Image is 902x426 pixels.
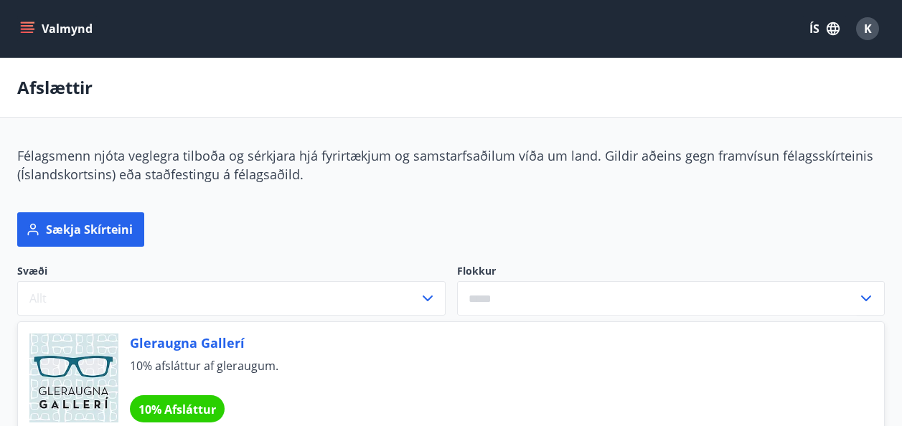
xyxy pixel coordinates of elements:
span: Svæði [17,264,446,281]
p: Afslættir [17,75,93,100]
button: ÍS [802,16,847,42]
span: 10% Afsláttur [138,402,216,417]
span: Félagsmenn njóta veglegra tilboða og sérkjara hjá fyrirtækjum og samstarfsaðilum víða um land. Gi... [17,147,873,183]
span: K [864,21,872,37]
button: Sækja skírteini [17,212,144,247]
button: menu [17,16,98,42]
button: Allt [17,281,446,316]
button: K [850,11,885,46]
span: Gleraugna Gallerí [130,333,850,352]
span: Allt [29,290,47,306]
span: 10% afsláttur af gleraugum. [130,358,850,389]
label: Flokkur [457,264,885,278]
